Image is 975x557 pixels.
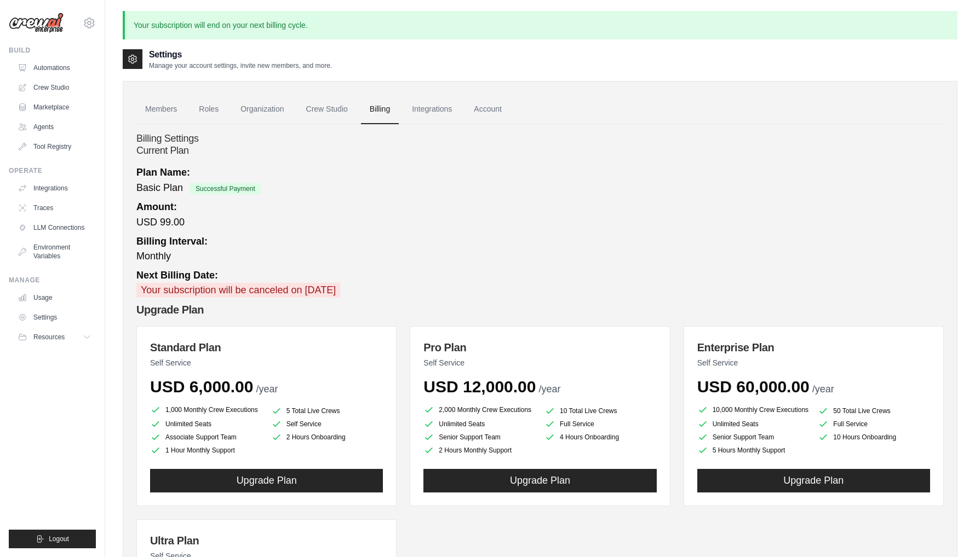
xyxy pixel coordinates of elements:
h2: Upgrade Plan [136,302,944,317]
div: Monthly [136,234,944,264]
h2: Settings [149,48,332,61]
strong: Next Billing Date: [136,270,218,281]
p: Self Service [697,357,930,368]
span: /year [812,384,834,394]
li: 1 Hour Monthly Support [150,445,262,456]
span: Logout [49,535,69,543]
a: LLM Connections [13,219,96,236]
span: USD 99.00 [136,217,185,228]
span: /year [538,384,560,394]
li: 2 Hours Onboarding [271,432,383,443]
span: Resources [33,333,65,341]
li: 10,000 Monthly Crew Executions [697,403,810,416]
h4: Billing Settings [136,133,944,145]
li: 5 Hours Monthly Support [697,445,810,456]
p: Manage your account settings, invite new members, and more. [149,61,332,70]
span: /year [256,384,278,394]
li: 1,000 Monthly Crew Executions [150,403,262,416]
li: 2,000 Monthly Crew Executions [423,403,536,416]
p: Self Service [423,357,656,368]
span: USD 6,000.00 [150,378,253,396]
li: 10 Total Live Crews [544,405,657,416]
h3: Pro Plan [423,340,656,355]
button: Upgrade Plan [423,469,656,492]
li: Unlimited Seats [150,419,262,430]
div: Build [9,46,96,55]
strong: Plan Name: [136,167,190,178]
li: Associate Support Team [150,432,262,443]
button: Upgrade Plan [150,469,383,492]
li: 10 Hours Onboarding [818,432,930,443]
li: Unlimited Seats [423,419,536,430]
a: Settings [13,309,96,326]
li: 2 Hours Monthly Support [423,445,536,456]
a: Roles [190,95,227,124]
li: 4 Hours Onboarding [544,432,657,443]
li: Full Service [818,419,930,430]
strong: Billing Interval: [136,236,208,247]
a: Crew Studio [13,79,96,96]
li: Unlimited Seats [697,419,810,430]
p: Your subscription will end on your next billing cycle. [123,11,957,39]
a: Automations [13,59,96,77]
a: Environment Variables [13,239,96,265]
a: Integrations [13,179,96,197]
a: Account [465,95,511,124]
li: Self Service [271,419,383,430]
div: Manage [9,276,96,285]
li: Senior Support Team [423,432,536,443]
span: Successful Payment [190,183,261,194]
a: Crew Studio [297,95,357,124]
div: Operate [9,166,96,175]
a: Billing [361,95,399,124]
a: Members [136,95,186,124]
span: USD 12,000.00 [423,378,536,396]
h2: Current Plan [136,145,944,157]
h3: Ultra Plan [150,533,383,548]
a: Organization [232,95,292,124]
h3: Standard Plan [150,340,383,355]
button: Logout [9,530,96,548]
p: Your subscription will be canceled on [DATE] [136,283,340,298]
span: Basic Plan [136,182,183,193]
li: 5 Total Live Crews [271,405,383,416]
a: Agents [13,118,96,136]
h3: Enterprise Plan [697,340,930,355]
button: Upgrade Plan [697,469,930,492]
button: Resources [13,328,96,346]
li: Full Service [544,419,657,430]
p: Self Service [150,357,383,368]
img: Logo [9,13,64,33]
span: USD 60,000.00 [697,378,810,396]
li: Senior Support Team [697,432,810,443]
a: Traces [13,199,96,217]
a: Usage [13,289,96,306]
li: 50 Total Live Crews [818,405,930,416]
a: Integrations [403,95,461,124]
strong: Amount: [136,201,177,212]
a: Marketplace [13,98,96,116]
a: Tool Registry [13,138,96,155]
